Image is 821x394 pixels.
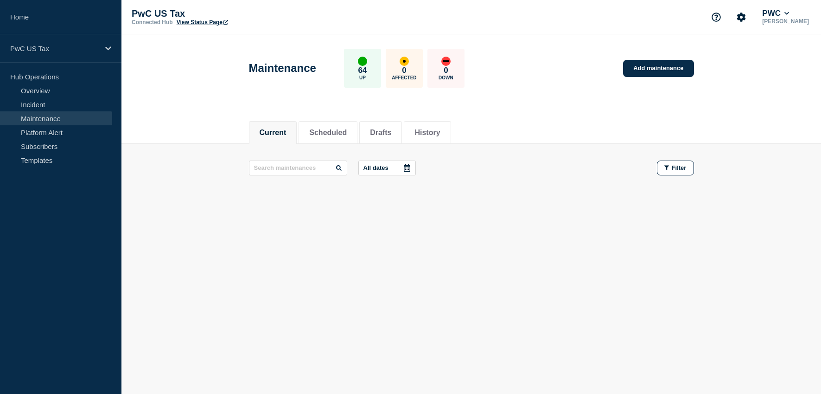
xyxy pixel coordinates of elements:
[358,161,416,175] button: All dates
[359,75,366,80] p: Up
[760,9,791,18] button: PWC
[260,129,286,137] button: Current
[402,66,406,75] p: 0
[732,7,751,27] button: Account settings
[623,60,694,77] a: Add maintenance
[392,75,416,80] p: Affected
[363,164,388,171] p: All dates
[10,45,99,52] p: PwC US Tax
[672,164,687,171] span: Filter
[358,66,367,75] p: 64
[309,129,347,137] button: Scheduled
[439,75,453,80] p: Down
[370,129,391,137] button: Drafts
[444,66,448,75] p: 0
[657,161,694,175] button: Filter
[358,57,367,66] div: up
[132,8,317,19] p: PwC US Tax
[177,19,228,26] a: View Status Page
[706,7,726,27] button: Support
[760,18,811,25] p: [PERSON_NAME]
[249,161,347,175] input: Search maintenances
[400,57,409,66] div: affected
[414,129,440,137] button: History
[132,19,173,26] p: Connected Hub
[249,62,316,75] h1: Maintenance
[441,57,451,66] div: down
